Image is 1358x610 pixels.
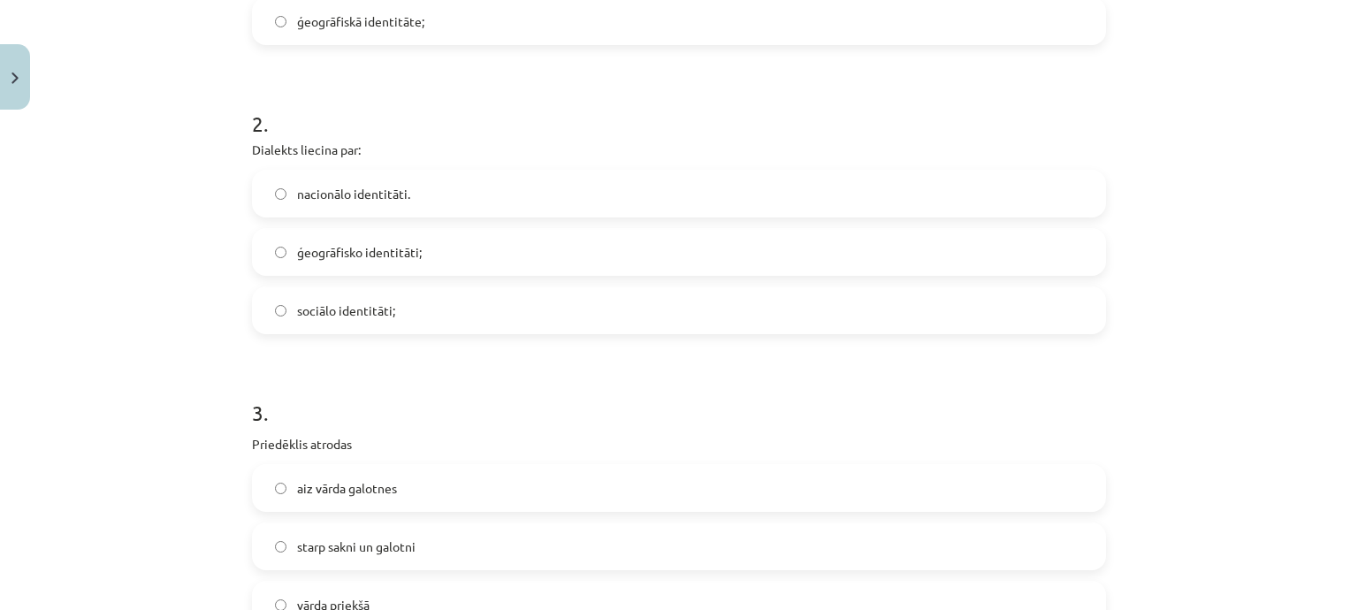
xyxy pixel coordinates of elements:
img: icon-close-lesson-0947bae3869378f0d4975bcd49f059093ad1ed9edebbc8119c70593378902aed.svg [11,72,19,84]
h1: 3 . [252,370,1106,424]
input: ģeogrāfiskā identitāte; [275,16,286,27]
span: sociālo identitāti; [297,301,395,320]
input: sociālo identitāti; [275,305,286,316]
input: ģeogrāfisko identitāti; [275,247,286,258]
span: ģeogrāfiskā identitāte; [297,12,424,31]
h1: 2 . [252,80,1106,135]
input: aiz vārda galotnes [275,483,286,494]
span: nacionālo identitāti. [297,185,410,203]
p: Priedēklis atrodas [252,435,1106,454]
input: nacionālo identitāti. [275,188,286,200]
span: aiz vārda galotnes [297,479,397,498]
p: Dialekts liecina par: [252,141,1106,159]
input: starp sakni un galotni [275,541,286,553]
span: starp sakni un galotni [297,538,416,556]
span: ģeogrāfisko identitāti; [297,243,422,262]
